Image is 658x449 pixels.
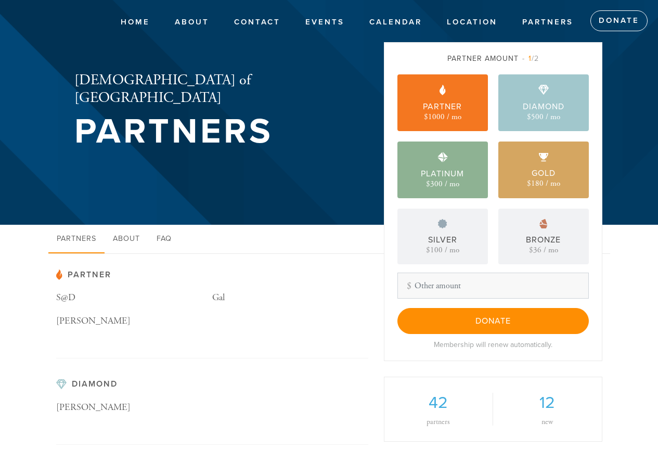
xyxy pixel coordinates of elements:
[529,246,558,254] div: $36 / mo
[522,54,539,63] span: /2
[590,10,648,31] a: Donate
[397,339,589,350] div: Membership will renew automatically.
[148,225,180,254] a: FAQ
[167,12,217,32] a: About
[438,219,447,228] img: pp-silver.svg
[426,180,459,188] div: $300 / mo
[212,290,368,305] p: Gal
[113,12,158,32] a: Home
[509,418,586,426] div: new
[397,53,589,64] div: Partner Amount
[509,393,586,413] h2: 12
[56,270,62,280] img: pp-partner.svg
[56,400,212,415] p: [PERSON_NAME]
[539,153,548,162] img: pp-gold.svg
[56,379,368,390] h3: Diamond
[48,225,105,254] a: Partners
[397,308,589,334] input: Donate
[539,219,548,228] img: pp-bronze.svg
[56,314,212,329] p: [PERSON_NAME]
[439,12,505,32] a: Location
[362,12,430,32] a: Calendar
[440,85,446,95] img: pp-partner.svg
[397,273,589,299] input: Other amount
[532,167,556,179] div: Gold
[226,12,288,32] a: Contact
[426,246,459,254] div: $100 / mo
[105,225,148,254] a: About
[514,12,581,32] a: Partners
[428,234,457,246] div: Silver
[527,113,560,121] div: $500 / mo
[523,100,564,113] div: Diamond
[528,54,532,63] span: 1
[74,115,350,149] h1: Partners
[423,100,462,113] div: Partner
[424,113,461,121] div: $1000 / mo
[400,393,477,413] h2: 42
[538,85,549,95] img: pp-diamond.svg
[56,379,67,390] img: pp-diamond.svg
[526,234,561,246] div: Bronze
[74,72,350,107] h2: [DEMOGRAPHIC_DATA] of [GEOGRAPHIC_DATA]
[400,418,477,426] div: partners
[298,12,352,32] a: Events
[421,168,464,180] div: Platinum
[56,270,368,280] h3: Partner
[437,152,448,162] img: pp-platinum.svg
[56,290,212,305] p: S@D
[527,179,560,187] div: $180 / mo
